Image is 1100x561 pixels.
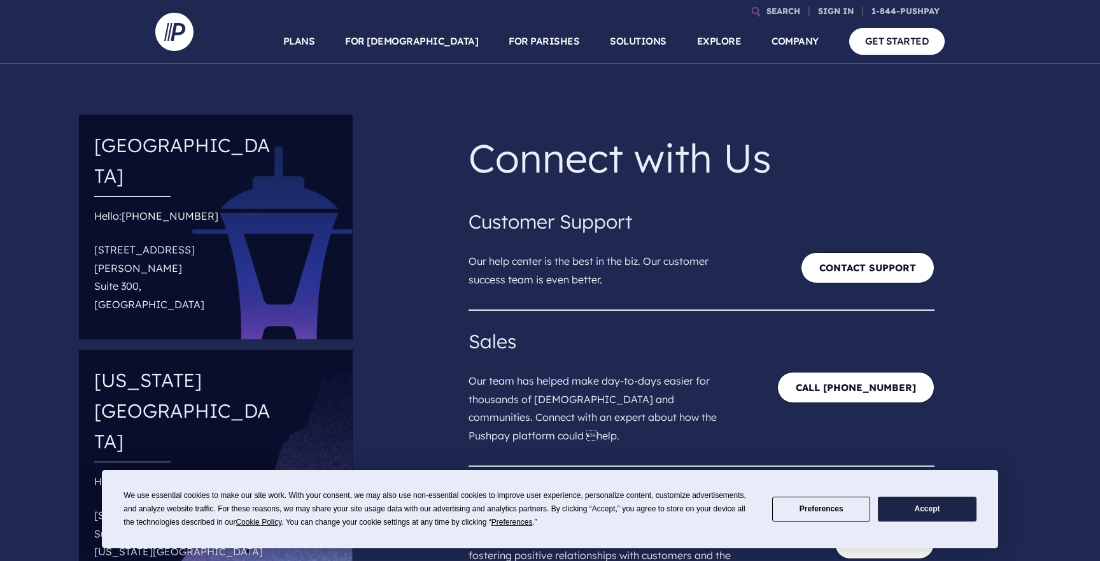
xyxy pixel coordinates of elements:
a: Contact Support [801,252,934,283]
a: GET STARTED [849,28,945,54]
div: Cookie Consent Prompt [102,470,998,548]
h4: Sales [469,326,934,357]
p: [STREET_ADDRESS][PERSON_NAME] Suite 300, [GEOGRAPHIC_DATA] [94,236,276,319]
a: [PHONE_NUMBER] [122,209,218,222]
h4: [US_STATE][GEOGRAPHIC_DATA] [94,360,276,462]
button: Preferences [772,497,870,522]
a: CALL [PHONE_NUMBER] [777,372,934,403]
button: Accept [878,497,976,522]
p: Connect with Us [469,125,934,191]
a: PLANS [283,19,315,64]
a: FOR PARISHES [509,19,579,64]
p: Our help center is the best in the biz. Our customer success team is even better. [469,237,748,294]
a: FOR [DEMOGRAPHIC_DATA] [345,19,478,64]
h4: [GEOGRAPHIC_DATA] [94,125,276,196]
h4: Customer Support [469,206,934,237]
span: Preferences [491,518,533,527]
a: COMPANY [772,19,819,64]
div: We use essential cookies to make our site work. With your consent, we may also use non-essential ... [123,489,757,529]
div: Hello: [94,207,276,319]
a: SOLUTIONS [610,19,666,64]
a: EXPLORE [697,19,742,64]
span: Cookie Policy [236,518,281,527]
p: Our team has helped make day-to-days easier for thousands of [DEMOGRAPHIC_DATA] and communities. ... [469,357,748,450]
